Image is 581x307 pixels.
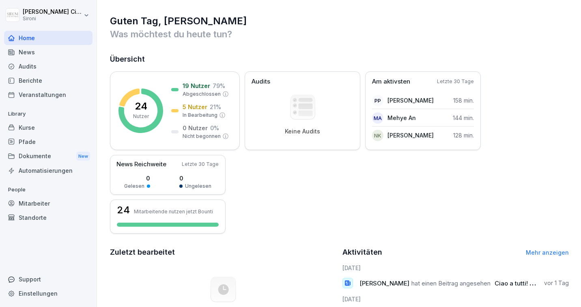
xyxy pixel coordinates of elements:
p: Abgeschlossen [183,90,221,98]
a: Home [4,31,93,45]
p: [PERSON_NAME] [387,131,434,140]
p: Nicht begonnen [183,133,221,140]
a: News [4,45,93,59]
p: 19 Nutzer [183,82,210,90]
a: Standorte [4,210,93,225]
a: DokumenteNew [4,149,93,164]
p: 79 % [213,82,225,90]
a: Mitarbeiter [4,196,93,210]
p: Ungelesen [185,182,211,190]
span: hat einen Beitrag angesehen [411,279,491,287]
p: 144 min. [453,114,474,122]
p: Sironi [23,16,82,21]
p: 0 Nutzer [183,124,208,132]
p: 0 [179,174,211,182]
p: Mehye An [387,114,416,122]
p: 5 Nutzer [183,103,207,111]
a: Kurse [4,120,93,135]
p: Keine Audits [285,128,320,135]
p: 0 [124,174,150,182]
h2: Zuletzt bearbeitet [110,247,337,258]
div: Dokumente [4,149,93,164]
p: [PERSON_NAME] Ciccarone [23,9,82,15]
p: Was möchtest du heute tun? [110,28,569,41]
p: Nutzer [133,113,149,120]
div: Support [4,272,93,286]
div: New [76,152,90,161]
h6: [DATE] [342,295,569,303]
p: Gelesen [124,182,144,190]
p: 128 min. [453,131,474,140]
a: Mehr anzeigen [526,249,569,256]
p: 0 % [210,124,219,132]
p: Letzte 30 Tage [437,78,474,85]
p: News Reichweite [116,160,166,169]
span: [PERSON_NAME] [359,279,409,287]
h2: Übersicht [110,54,569,65]
a: Pfade [4,135,93,149]
p: vor 1 Tag [544,279,569,287]
p: Letzte 30 Tage [182,161,219,168]
a: Einstellungen [4,286,93,301]
p: 21 % [210,103,221,111]
p: People [4,183,93,196]
p: Am aktivsten [372,77,410,86]
h3: 24 [117,205,130,215]
a: Veranstaltungen [4,88,93,102]
p: Library [4,107,93,120]
a: Audits [4,59,93,73]
p: Mitarbeitende nutzen jetzt Bounti [134,208,213,215]
p: In Bearbeitung [183,112,217,119]
p: 24 [135,101,147,111]
p: [PERSON_NAME] [387,96,434,105]
h2: Aktivitäten [342,247,382,258]
a: Automatisierungen [4,163,93,178]
h1: Guten Tag, [PERSON_NAME] [110,15,569,28]
p: Audits [252,77,270,86]
a: Berichte [4,73,93,88]
div: PP [372,95,383,106]
div: MA [372,112,383,124]
p: 158 min. [453,96,474,105]
h6: [DATE] [342,264,569,272]
div: NK [372,130,383,141]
